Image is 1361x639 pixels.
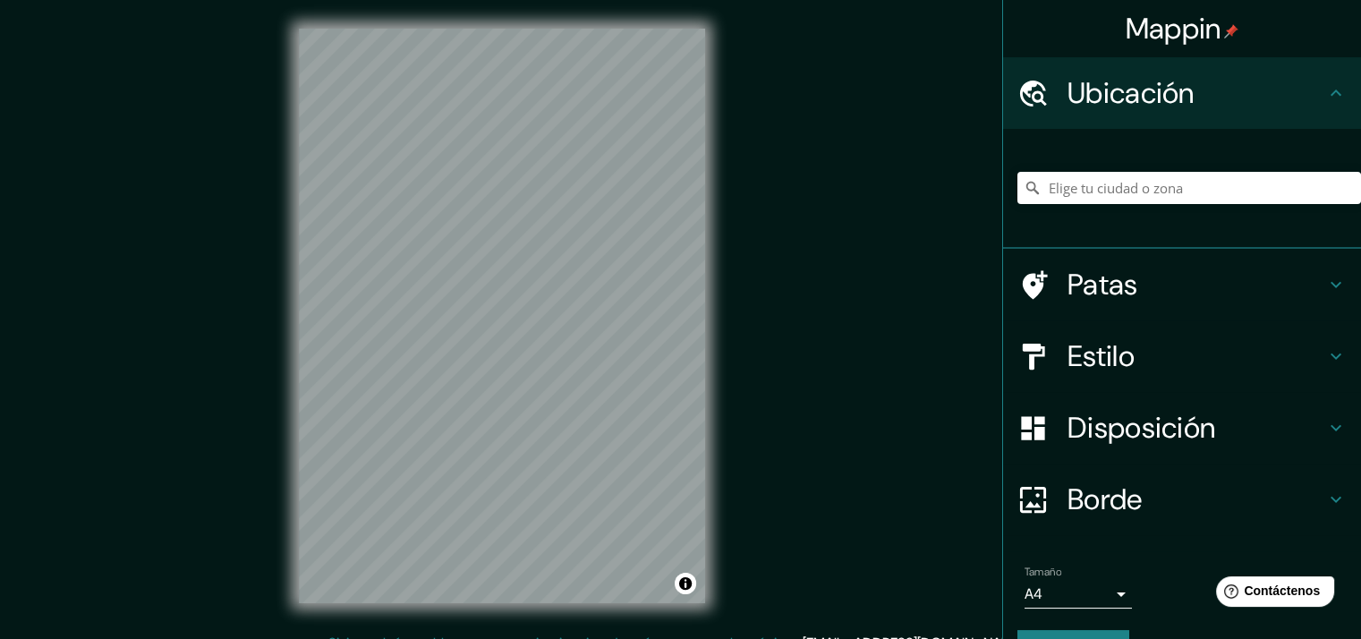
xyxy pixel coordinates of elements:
[1068,409,1215,447] font: Disposición
[299,29,705,603] canvas: Mapa
[1126,10,1221,47] font: Mappin
[1202,569,1341,619] iframe: Lanzador de widgets de ayuda
[1224,24,1238,38] img: pin-icon.png
[1025,565,1061,579] font: Tamaño
[675,573,696,594] button: Activar o desactivar atribución
[1025,580,1132,609] div: A4
[1017,172,1361,204] input: Elige tu ciudad o zona
[1003,392,1361,464] div: Disposición
[1068,74,1195,112] font: Ubicación
[1068,337,1135,375] font: Estilo
[1025,584,1042,603] font: A4
[1068,266,1138,303] font: Patas
[1003,464,1361,535] div: Borde
[1003,57,1361,129] div: Ubicación
[1068,481,1143,518] font: Borde
[1003,320,1361,392] div: Estilo
[1003,249,1361,320] div: Patas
